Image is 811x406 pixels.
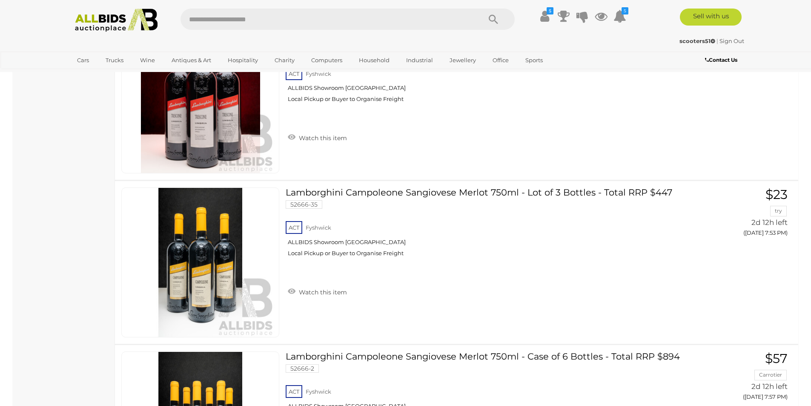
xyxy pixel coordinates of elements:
[135,53,160,67] a: Wine
[613,9,626,24] a: 5
[472,9,515,30] button: Search
[691,187,790,241] a: $23 try 2d 12h left ([DATE] 7:53 PM)
[166,53,217,67] a: Antiques & Art
[716,37,718,44] span: |
[444,53,481,67] a: Jewellery
[705,55,739,65] a: Contact Us
[691,351,790,405] a: $57 Carrotier 2d 12h left ([DATE] 7:57 PM)
[487,53,514,67] a: Office
[286,285,349,298] a: Watch this item
[679,37,716,44] a: scooters51
[679,37,715,44] strong: scooters51
[70,9,163,32] img: Allbids.com.au
[126,24,275,173] img: 52666-1295a.jpg
[353,53,395,67] a: Household
[765,351,788,366] span: $57
[401,53,438,67] a: Industrial
[691,23,790,77] a: $3 try 2d 12h left ([DATE] 7:44 PM)
[520,53,548,67] a: Sports
[269,53,300,67] a: Charity
[100,53,129,67] a: Trucks
[126,188,275,337] img: 52666-35a.jpg
[292,23,678,109] a: Lamborghini Trescone Cabernet Merlot Sangiovese 750ml - Lot of 3 Bottles - Total RRP $474 52666-1...
[72,67,143,81] a: [GEOGRAPHIC_DATA]
[680,9,742,26] a: Sell with us
[286,131,349,144] a: Watch this item
[705,57,737,63] b: Contact Us
[306,53,348,67] a: Computers
[297,134,347,142] span: Watch this item
[297,288,347,296] span: Watch this item
[539,9,551,24] a: $
[547,7,553,14] i: $
[222,53,264,67] a: Hospitality
[765,187,788,202] span: $23
[622,7,628,14] i: 5
[719,37,744,44] a: Sign Out
[72,53,95,67] a: Cars
[292,187,678,263] a: Lamborghini Campoleone Sangiovese Merlot 750ml - Lot of 3 Bottles - Total RRP $447 52666-35 ACT F...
